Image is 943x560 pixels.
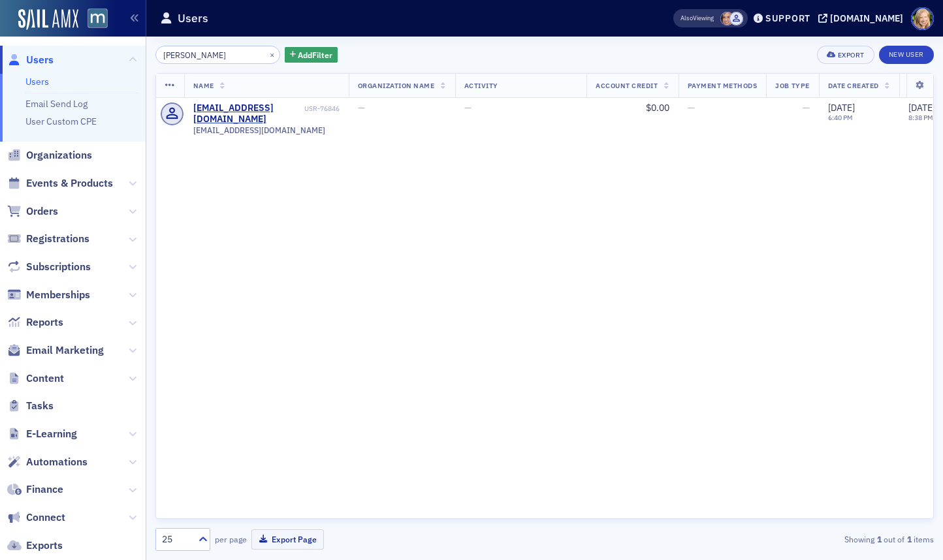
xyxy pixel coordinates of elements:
a: Automations [7,455,88,469]
strong: 1 [904,533,914,545]
input: Search… [155,46,280,64]
span: Content [26,371,64,386]
span: [EMAIL_ADDRESS][DOMAIN_NAME] [193,125,325,135]
span: [DATE] [828,102,855,114]
a: Memberships [7,288,90,302]
div: Also [680,14,693,22]
img: SailAMX [18,9,78,30]
span: Katie Foo [720,12,734,25]
a: Exports [7,538,63,553]
span: Exports [26,538,63,553]
a: E-Learning [7,427,77,441]
a: View Homepage [78,8,108,31]
div: [DOMAIN_NAME] [830,12,903,24]
button: Export [817,46,874,64]
button: × [266,48,278,60]
span: Email Marketing [26,343,104,358]
span: Profile [911,7,934,30]
span: Tasks [26,399,54,413]
a: New User [879,46,934,64]
a: Organizations [7,148,92,163]
span: Organization Name [358,81,435,90]
div: Support [765,12,810,24]
span: — [358,102,365,114]
a: Content [7,371,64,386]
span: — [803,102,810,114]
span: Connect [26,510,65,525]
span: — [688,102,695,114]
label: per page [215,533,247,545]
span: Finance [26,482,63,497]
span: Subscriptions [26,260,91,274]
div: Showing out of items [684,533,934,545]
span: Name [193,81,214,90]
span: Organizations [26,148,92,163]
strong: 1 [874,533,884,545]
h1: Users [178,10,208,26]
span: Add Filter [298,49,332,61]
span: Activity [464,81,498,90]
span: Account Credit [596,81,658,90]
span: $0.00 [646,102,669,114]
span: Users [26,53,54,67]
time: 8:38 PM [908,113,933,122]
a: Email Marketing [7,343,104,358]
span: Payment Methods [688,81,758,90]
button: AddFilter [285,47,338,63]
div: Export [838,52,865,59]
span: Registrations [26,232,89,246]
span: Viewing [680,14,714,23]
div: 25 [162,533,191,546]
a: Connect [7,510,65,525]
span: — [464,102,471,114]
a: Registrations [7,232,89,246]
a: Orders [7,204,58,219]
a: Reports [7,315,63,330]
span: Job Type [775,81,809,90]
a: Users [25,76,49,87]
a: Events & Products [7,176,113,191]
time: 6:40 PM [828,113,853,122]
span: Reports [26,315,63,330]
img: SailAMX [88,8,108,29]
a: User Custom CPE [25,116,97,127]
span: Events & Products [26,176,113,191]
button: [DOMAIN_NAME] [818,14,908,23]
a: Finance [7,482,63,497]
span: [DATE] [908,102,935,114]
div: USR-76846 [304,104,340,113]
a: Email Send Log [25,98,88,110]
a: Tasks [7,399,54,413]
a: Subscriptions [7,260,91,274]
span: Orders [26,204,58,219]
span: E-Learning [26,427,77,441]
a: Users [7,53,54,67]
span: Date Created [828,81,879,90]
span: Automations [26,455,88,469]
span: Justin Chase [729,12,743,25]
button: Export Page [251,529,324,550]
a: [EMAIL_ADDRESS][DOMAIN_NAME] [193,102,302,125]
span: Memberships [26,288,90,302]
